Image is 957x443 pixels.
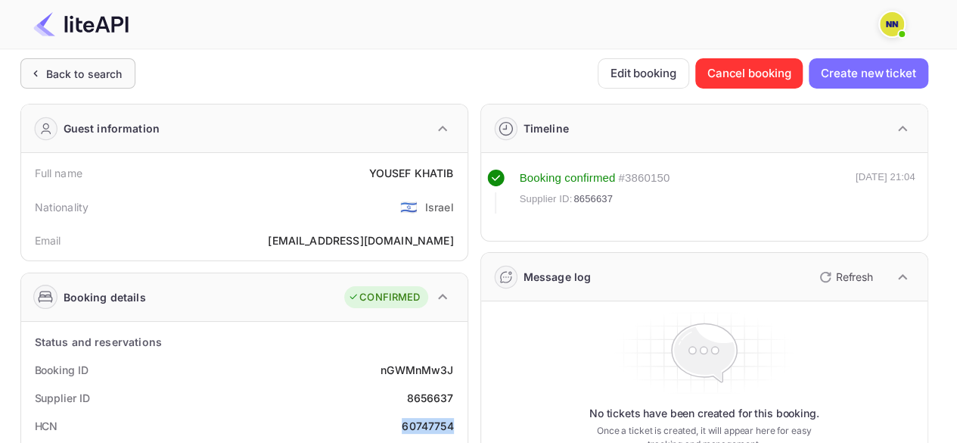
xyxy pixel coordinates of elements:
button: Cancel booking [695,58,803,89]
div: Booking confirmed [520,170,616,187]
div: YOUSEF KHATIB [369,165,454,181]
button: Edit booking [598,58,689,89]
div: Email [35,232,61,248]
div: CONFIRMED [348,290,420,305]
p: Refresh [836,269,873,285]
div: Israel [425,199,454,215]
div: Status and reservations [35,334,162,350]
button: Refresh [810,265,879,289]
span: 8656637 [573,192,613,207]
p: No tickets have been created for this booking. [589,406,819,421]
div: Message log [524,269,592,285]
span: United States [399,193,417,220]
div: Supplier ID [35,390,90,406]
div: nGWMnMw3J [381,362,453,378]
div: Back to search [46,66,123,82]
div: # 3860150 [618,170,670,187]
div: HCN [35,418,58,434]
div: 60747754 [402,418,453,434]
div: [DATE] 21:04 [856,170,915,214]
img: N/A N/A [880,12,904,36]
div: Timeline [524,120,569,136]
div: Full name [35,165,82,181]
div: Guest information [64,120,160,136]
div: [EMAIL_ADDRESS][DOMAIN_NAME] [268,232,453,248]
button: Create new ticket [809,58,927,89]
div: Booking ID [35,362,89,378]
div: Booking details [64,289,146,305]
div: 8656637 [406,390,453,406]
div: Nationality [35,199,89,215]
img: LiteAPI Logo [33,12,129,36]
span: Supplier ID: [520,192,573,207]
